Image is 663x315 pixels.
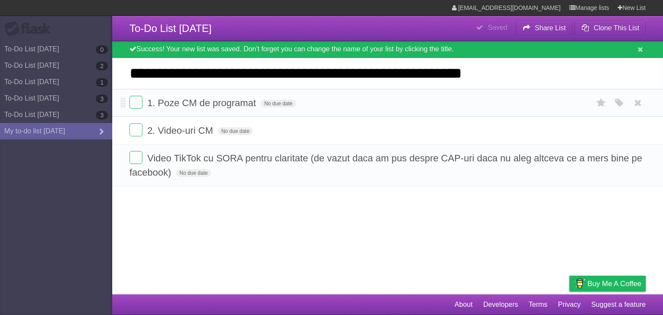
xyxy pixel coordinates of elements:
b: 2 [96,62,108,70]
b: Clone This List [594,24,639,31]
b: Saved [488,24,507,31]
label: Done [129,96,142,109]
label: Done [129,123,142,136]
b: 3 [96,94,108,103]
a: About [455,296,473,313]
a: Suggest a feature [591,296,646,313]
b: 0 [96,45,108,54]
b: Share List [535,24,566,31]
a: Terms [529,296,548,313]
button: Clone This List [575,20,646,36]
span: 1. Poze CM de programat [147,98,258,108]
button: Share List [516,20,573,36]
span: Buy me a coffee [587,276,641,291]
div: Flask [4,21,56,37]
span: To-Do List [DATE] [129,22,212,34]
span: 2. Video-uri CM [147,125,215,136]
div: Success! Your new list was saved. Don't forget you can change the name of your list by clicking t... [112,41,663,58]
a: Privacy [558,296,581,313]
label: Star task [593,96,609,110]
a: Developers [483,296,518,313]
label: Done [129,151,142,164]
a: Buy me a coffee [569,276,646,292]
span: Video TikTok cu SORA pentru claritate (de vazut daca am pus despre CAP-uri daca nu aleg altceva c... [129,153,642,178]
span: No due date [261,100,296,107]
b: 3 [96,111,108,120]
b: 1 [96,78,108,87]
img: Buy me a coffee [574,276,585,291]
span: No due date [218,127,253,135]
span: No due date [176,169,211,177]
